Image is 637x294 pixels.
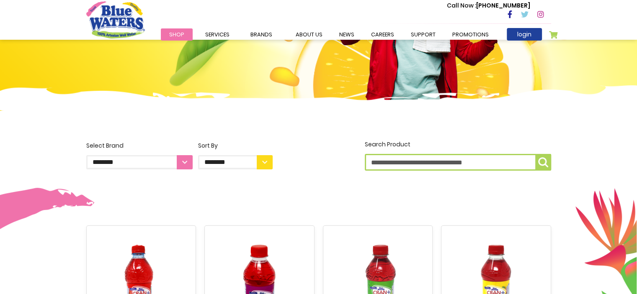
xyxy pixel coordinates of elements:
a: store logo [86,1,145,38]
span: Call Now : [447,1,476,10]
span: Brands [250,31,272,38]
div: Sort By [198,141,273,150]
select: Sort By [198,155,273,169]
a: Promotions [444,28,497,41]
img: search-icon.png [538,157,548,167]
button: Search Product [535,154,551,171]
label: Select Brand [86,141,193,169]
a: careers [363,28,402,41]
a: login [507,28,542,41]
a: about us [287,28,331,41]
p: [PHONE_NUMBER] [447,1,530,10]
select: Select Brand [86,155,193,169]
a: support [402,28,444,41]
a: News [331,28,363,41]
span: Shop [169,31,184,38]
input: Search Product [365,154,551,171]
span: Services [205,31,230,38]
label: Search Product [365,140,551,171]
